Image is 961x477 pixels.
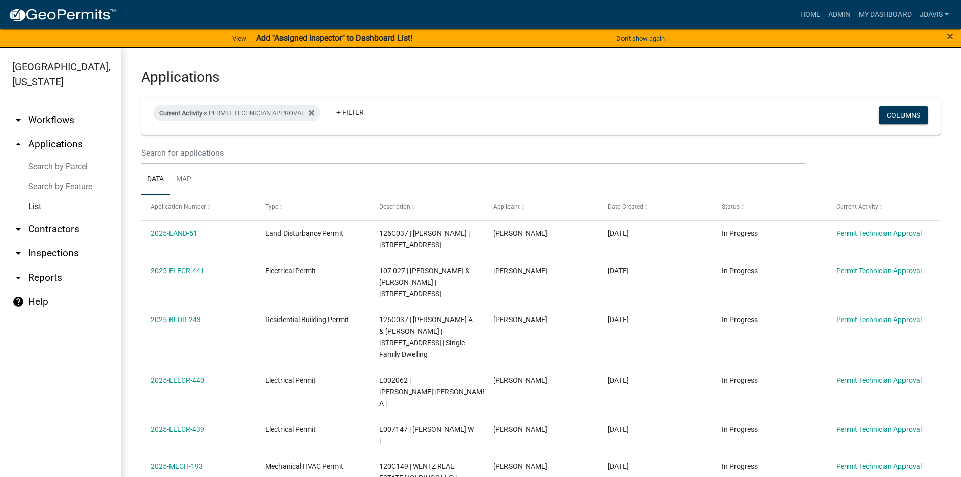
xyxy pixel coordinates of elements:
a: 2025-BLDR-243 [151,315,201,324]
h3: Applications [141,69,941,86]
span: In Progress [722,315,758,324]
i: arrow_drop_down [12,272,24,284]
a: 2025-ELECR-441 [151,267,204,275]
button: Don't show again [612,30,669,47]
a: Permit Technician Approval [836,229,922,237]
datatable-header-cell: Type [255,195,369,220]
a: + Filter [328,103,372,121]
span: 08/12/2025 [608,267,629,275]
a: jdavis [916,5,953,24]
span: Electrical Permit [265,267,316,275]
span: Applicant [493,203,520,210]
a: Permit Technician Approval [836,376,922,384]
a: 2025-LAND-51 [151,229,197,237]
a: Map [170,164,197,196]
span: 08/12/2025 [608,229,629,237]
span: E002062 | REAVES RO'SEAN A | [379,376,488,407]
span: Rosean Reaves [493,425,547,433]
div: is PERMIT TECHNICIAN APPROVAL [153,105,320,121]
span: E007147 | REAVES DYRRAL W | [379,425,474,445]
span: Current Activity [159,109,202,117]
span: Residential Building Permit [265,315,349,324]
span: 08/12/2025 [608,315,629,324]
span: In Progress [722,425,758,433]
datatable-header-cell: Current Activity [827,195,941,220]
span: 08/12/2025 [608,425,629,433]
span: 107 027 | HAMLIN TODD & MICHELLE S | 1109 Oconee Springs Rd [379,267,470,298]
span: Status [722,203,740,210]
a: Permit Technician Approval [836,462,922,470]
a: Permit Technician Approval [836,425,922,433]
a: Data [141,164,170,196]
span: 126C037 | Marvin Roberts | 108 ROCKVILLE SPRINGS CT [379,229,470,249]
a: 2025-MECH-193 [151,462,203,470]
a: Admin [824,5,855,24]
span: Electrical Permit [265,425,316,433]
a: View [228,30,250,47]
a: My Dashboard [855,5,916,24]
span: In Progress [722,462,758,470]
span: Date Created [608,203,643,210]
i: arrow_drop_up [12,138,24,150]
span: Application Number [151,203,206,210]
button: Columns [879,106,928,124]
a: 2025-ELECR-440 [151,376,204,384]
span: Rosean Reaves [493,376,547,384]
span: 08/12/2025 [608,462,629,470]
datatable-header-cell: Status [712,195,826,220]
datatable-header-cell: Date Created [598,195,712,220]
span: 08/12/2025 [608,376,629,384]
a: Permit Technician Approval [836,267,922,275]
span: Marvin Roberts [493,229,547,237]
span: × [947,29,953,43]
input: Search for applications [141,143,805,164]
span: Land Disturbance Permit [265,229,343,237]
span: In Progress [722,376,758,384]
span: Current Activity [836,203,878,210]
span: Scott Montgomery [493,462,547,470]
i: help [12,296,24,308]
span: Marvin Roberts [493,315,547,324]
span: Charles Baxley [493,267,547,275]
datatable-header-cell: Applicant [484,195,598,220]
span: In Progress [722,229,758,237]
i: arrow_drop_down [12,247,24,259]
span: Description [379,203,410,210]
button: Close [947,30,953,42]
span: In Progress [722,267,758,275]
datatable-header-cell: Application Number [141,195,255,220]
span: Mechanical HVAC Permit [265,462,343,470]
datatable-header-cell: Description [370,195,484,220]
span: Type [265,203,278,210]
a: Home [796,5,824,24]
span: Electrical Permit [265,376,316,384]
i: arrow_drop_down [12,223,24,235]
span: 126C037 | ADAMS SUSAN A & LOUIS O | 108 ROCKVILLE SPRINGS CT | Single Family Dwelling [379,315,473,358]
i: arrow_drop_down [12,114,24,126]
a: 2025-ELECR-439 [151,425,204,433]
strong: Add "Assigned Inspector" to Dashboard List! [256,33,412,43]
a: Permit Technician Approval [836,315,922,324]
